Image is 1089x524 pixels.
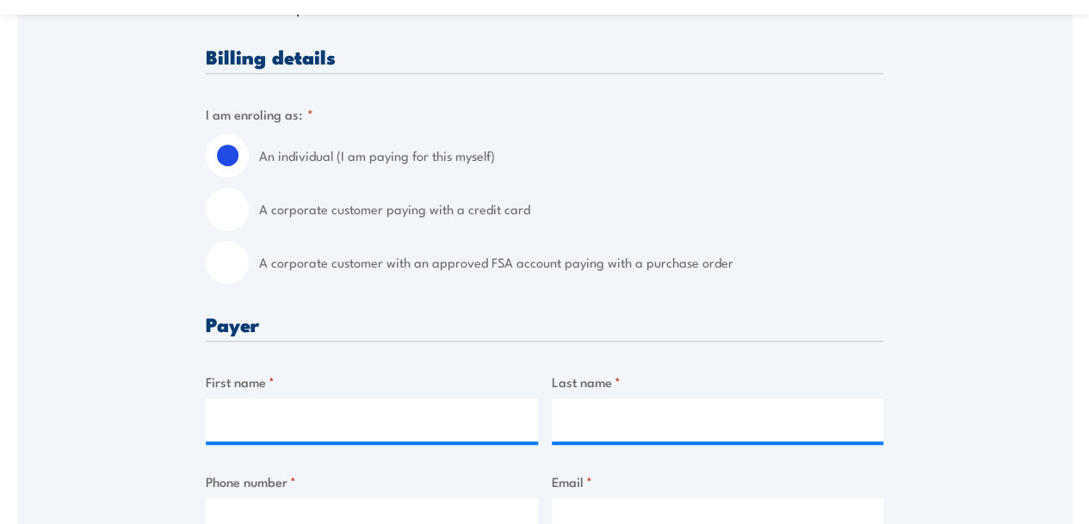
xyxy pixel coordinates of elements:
h3: Billing details [206,46,883,66]
label: First name [206,372,538,391]
h3: Payer [206,314,883,334]
legend: I am enroling as: [206,104,313,124]
label: Email [552,472,884,491]
label: Last name [552,372,884,391]
label: Phone number [206,472,538,491]
label: A corporate customer with an approved FSA account paying with a purchase order [259,241,883,284]
label: A corporate customer paying with a credit card [259,188,883,231]
label: An individual (I am paying for this myself) [259,134,883,177]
